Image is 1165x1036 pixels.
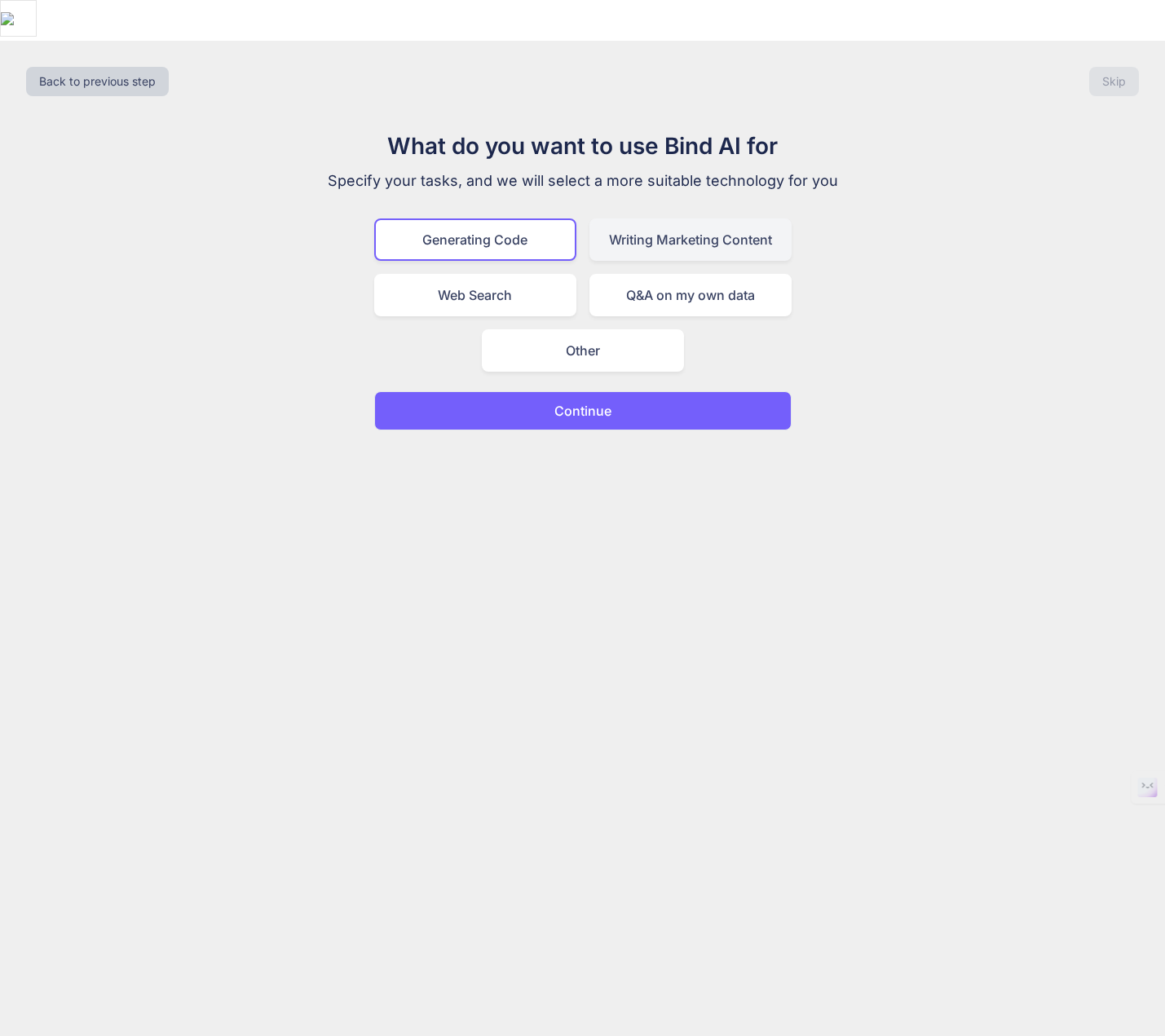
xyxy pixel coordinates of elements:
h1: What do you want to use Bind AI for [309,129,857,163]
button: Back to previous step [26,67,169,96]
div: Q&A on my own data [589,274,792,316]
div: Generating Code [374,218,576,261]
div: Web Search [374,274,576,316]
button: Continue [374,391,792,430]
button: Skip [1089,67,1139,96]
div: Other [482,329,684,372]
p: Continue [554,401,611,421]
p: Specify your tasks, and we will select a more suitable technology for you [309,170,857,192]
div: Writing Marketing Content [589,218,792,261]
